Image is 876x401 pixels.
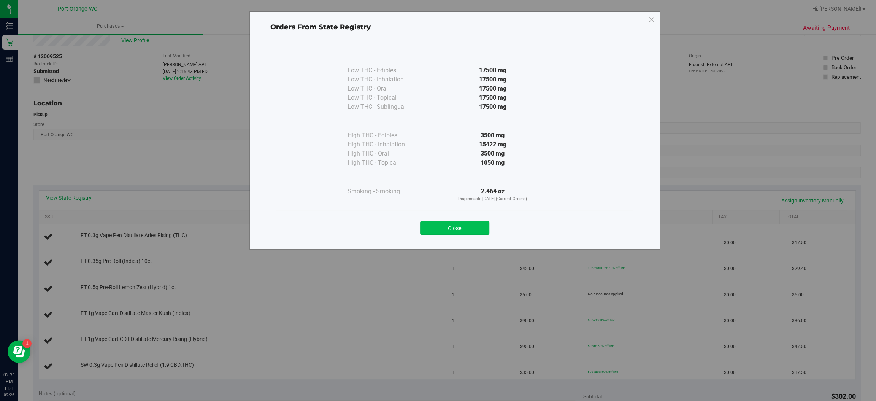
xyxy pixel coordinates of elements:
div: High THC - Oral [348,149,424,158]
div: High THC - Edibles [348,131,424,140]
div: Low THC - Sublingual [348,102,424,111]
div: Low THC - Edibles [348,66,424,75]
span: Orders From State Registry [270,23,371,31]
div: High THC - Topical [348,158,424,167]
button: Close [420,221,489,235]
div: 3500 mg [424,131,562,140]
div: High THC - Inhalation [348,140,424,149]
div: 1050 mg [424,158,562,167]
div: Smoking - Smoking [348,187,424,196]
div: 15422 mg [424,140,562,149]
p: Dispensable [DATE] (Current Orders) [424,196,562,202]
div: 3500 mg [424,149,562,158]
div: Low THC - Inhalation [348,75,424,84]
div: 17500 mg [424,75,562,84]
div: 17500 mg [424,84,562,93]
div: 2.464 oz [424,187,562,202]
iframe: Resource center unread badge [22,339,32,348]
div: Low THC - Oral [348,84,424,93]
div: Low THC - Topical [348,93,424,102]
div: 17500 mg [424,102,562,111]
div: 17500 mg [424,93,562,102]
iframe: Resource center [8,340,30,363]
div: 17500 mg [424,66,562,75]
